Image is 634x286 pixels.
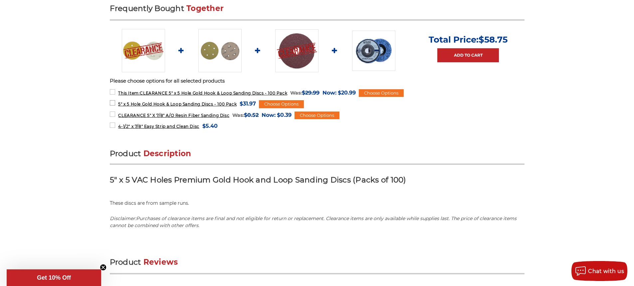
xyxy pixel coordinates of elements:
[277,111,292,120] span: $0.39
[110,175,406,184] strong: 5" x 5 VAC Holes Premium Gold Hook and Loop Sanding Discs (Packs of 100)
[232,111,259,120] div: Was:
[240,99,256,108] span: $31.97
[118,124,199,129] span: 4-1/2" x 7/8" Easy Strip and Clean Disc
[571,261,627,281] button: Chat with us
[110,215,517,228] em: Purchases of clearance items are final and not eligible for return or replacement. Clearance item...
[118,91,140,96] strong: This Item:
[118,91,287,96] span: CLEARANCE 5" x 5 Hole Gold Hook & Loop Sanding Discs - 100 Pack
[118,102,237,107] span: 5" x 5 Hole Gold Hook & Loop Sanding Discs - 100 Pack
[262,112,276,118] span: Now:
[122,29,165,72] img: CLEARANCE 5" x 5 Hole Gold Hook & Loop Sanding Discs - 100 Pack
[110,200,525,207] p: These discs are from sample runs.
[100,264,106,271] button: Close teaser
[322,90,336,96] span: Now:
[302,90,319,96] span: $29.99
[202,122,218,131] span: $5.40
[143,149,191,158] span: Description
[110,4,184,13] span: Frequently Bought
[429,34,508,45] p: Total Price:
[588,268,624,274] span: Chat with us
[295,112,339,120] div: Choose Options
[110,257,141,267] span: Product
[338,88,356,97] span: $20.99
[244,112,259,118] span: $0.52
[186,4,224,13] span: Together
[118,113,229,118] span: CLEARANCE 5" X 7/8" A/O Resin Fiber Sanding Disc
[359,89,404,97] div: Choose Options
[437,48,499,62] a: Add to Cart
[110,77,525,85] p: Please choose options for all selected products
[143,257,178,267] span: Reviews
[110,215,517,228] em: Disclaimer:
[290,88,319,97] div: Was:
[259,100,304,108] div: Choose Options
[479,34,508,45] span: $58.75
[37,274,71,281] span: Get 10% Off
[110,149,141,158] span: Product
[7,269,101,286] div: Get 10% OffClose teaser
